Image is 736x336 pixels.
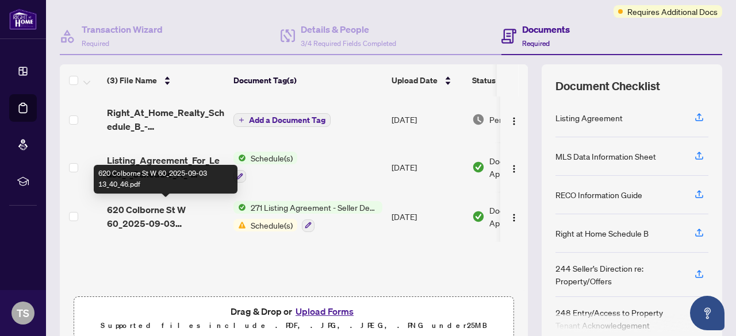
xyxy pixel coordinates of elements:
td: [DATE] [387,96,467,142]
span: 3/4 Required Fields Completed [301,39,396,48]
img: Status Icon [233,152,246,164]
h4: Documents [522,22,570,36]
span: Required [82,39,109,48]
h4: Details & People [301,22,396,36]
td: [DATE] [387,142,467,192]
div: MLS Data Information Sheet [555,150,656,163]
span: Status [472,74,496,87]
span: Document Approved [489,204,561,229]
span: Add a Document Tag [249,116,325,124]
button: Logo [505,207,523,226]
span: Schedule(s) [246,152,297,164]
span: Schedule(s) [246,219,297,231]
div: RECO Information Guide [555,188,642,201]
img: Status Icon [233,201,246,214]
h4: Transaction Wizard [82,22,163,36]
span: 620 Colborne St W 60_2025-09-03 13_40_46.pdf [107,203,224,230]
span: Requires Additional Docs [627,5,718,18]
img: Logo [509,213,519,222]
span: Document Checklist [555,78,660,94]
span: TS [17,305,29,321]
p: Supported files include .PDF, .JPG, .JPEG, .PNG under 25 MB [81,319,507,333]
img: logo [9,9,37,30]
span: Drag & Drop or [231,304,357,319]
span: Upload Date [392,74,438,87]
th: Upload Date [387,64,467,96]
th: Status [467,64,565,96]
span: Pending Review [489,113,547,126]
div: Right at Home Schedule B [555,227,649,240]
button: Status Icon271 Listing Agreement - Seller Designated Representation Agreement Authority to Offer ... [233,201,382,232]
span: Required [522,39,550,48]
span: Right_At_Home_Realty_Schedule_B_-_Agreement_to_Lease_-_Residential_-_Brantford.pdf [107,106,224,133]
button: Logo [505,110,523,129]
div: 244 Seller’s Direction re: Property/Offers [555,262,681,287]
span: plus [239,117,244,123]
span: (3) File Name [107,74,157,87]
th: Document Tag(s) [229,64,387,96]
img: Document Status [472,113,485,126]
button: Add a Document Tag [233,113,331,128]
button: Status IconSchedule(s) [233,152,297,183]
span: Listing_Agreement_For_Lease_-_Schedule_A_-_Colborne_St.pdf [107,153,224,181]
button: Add a Document Tag [233,113,331,127]
td: [DATE] [387,192,467,241]
th: (3) File Name [102,64,229,96]
button: Upload Forms [292,304,357,319]
img: Logo [509,164,519,173]
div: Listing Agreement [555,111,623,124]
span: 271 Listing Agreement - Seller Designated Representation Agreement Authority to Offer for Sale [246,201,382,214]
button: Open asap [690,296,724,330]
img: Document Status [472,210,485,223]
div: 248 Entry/Access to Property Tenant Acknowledgement [555,306,681,331]
img: Document Status [472,161,485,173]
div: 620 Colborne St W 60_2025-09-03 13_40_46.pdf [94,165,237,194]
img: Status Icon [233,219,246,231]
img: Logo [509,117,519,126]
span: Document Approved [489,155,561,180]
button: Logo [505,158,523,176]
